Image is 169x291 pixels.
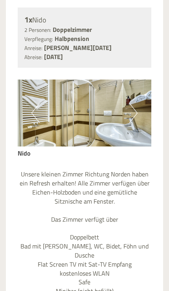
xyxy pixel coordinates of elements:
b: Doppelzimmer [53,25,92,34]
div: Nido [24,14,145,26]
b: [DATE] [44,52,63,61]
img: image [18,80,151,146]
small: Verpflegung: [24,35,53,43]
button: Previous [31,103,40,123]
small: Anreise: [24,44,42,52]
small: 2 Personen: [24,26,51,34]
b: 1x [24,13,32,26]
button: Next [129,103,138,123]
b: [PERSON_NAME][DATE] [44,43,112,52]
div: Nido [18,146,151,158]
small: Abreise: [24,53,42,61]
b: Halbpension [55,34,89,43]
